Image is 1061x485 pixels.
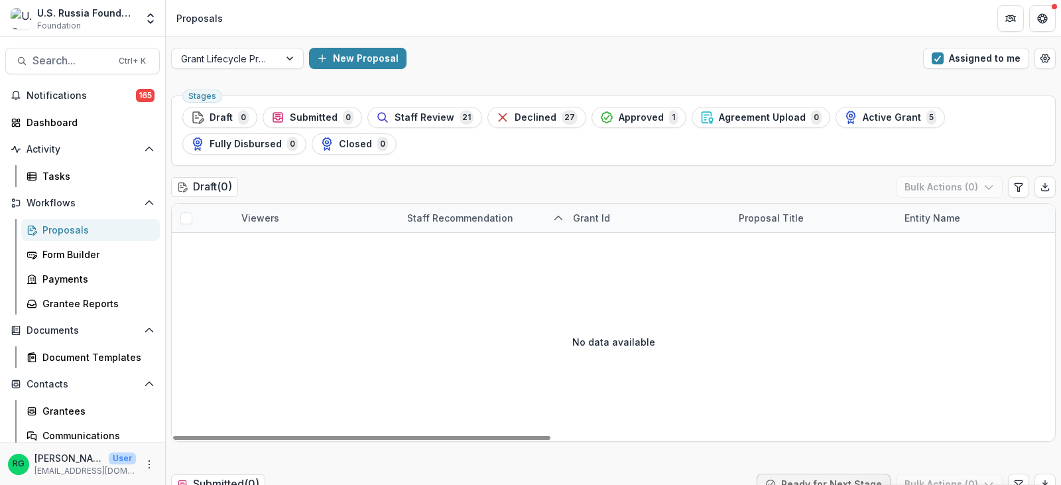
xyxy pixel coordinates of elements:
[238,110,249,125] span: 0
[5,320,160,341] button: Open Documents
[233,211,287,225] div: Viewers
[210,112,233,123] span: Draft
[210,139,282,150] span: Fully Disbursed
[1029,5,1056,32] button: Get Help
[487,107,586,128] button: Declined27
[692,107,830,128] button: Agreement Upload0
[312,133,397,155] button: Closed0
[42,247,149,261] div: Form Builder
[997,5,1024,32] button: Partners
[399,204,565,232] div: Staff Recommendation
[42,223,149,237] div: Proposals
[5,48,160,74] button: Search...
[5,111,160,133] a: Dashboard
[5,192,160,214] button: Open Workflows
[619,112,664,123] span: Approved
[188,92,216,101] span: Stages
[32,54,111,67] span: Search...
[565,211,618,225] div: Grant Id
[263,107,362,128] button: Submitted0
[176,11,223,25] div: Proposals
[669,110,678,125] span: 1
[27,90,136,102] span: Notifications
[42,169,149,183] div: Tasks
[42,272,149,286] div: Payments
[21,293,160,314] a: Grantee Reports
[13,460,25,468] div: Ruslan Garipov
[5,139,160,160] button: Open Activity
[5,374,160,395] button: Open Contacts
[287,137,298,151] span: 0
[37,20,81,32] span: Foundation
[182,133,306,155] button: Fully Disbursed0
[731,211,812,225] div: Proposal Title
[923,48,1029,69] button: Assigned to me
[171,177,238,196] h2: Draft ( 0 )
[171,9,228,28] nav: breadcrumb
[399,211,521,225] div: Staff Recommendation
[731,204,897,232] div: Proposal Title
[21,400,160,422] a: Grantees
[1008,176,1029,198] button: Edit table settings
[1034,176,1056,198] button: Export table data
[863,112,921,123] span: Active Grant
[109,452,136,464] p: User
[233,204,399,232] div: Viewers
[27,144,139,155] span: Activity
[136,89,155,102] span: 165
[141,5,160,32] button: Open entity switcher
[37,6,136,20] div: U.S. Russia Foundation
[34,465,136,477] p: [EMAIL_ADDRESS][DOMAIN_NAME]
[141,456,157,472] button: More
[27,379,139,390] span: Contacts
[116,54,149,68] div: Ctrl + K
[565,204,731,232] div: Grant Id
[11,8,32,29] img: U.S. Russia Foundation
[592,107,686,128] button: Approved1
[897,211,968,225] div: Entity Name
[21,243,160,265] a: Form Builder
[719,112,806,123] span: Agreement Upload
[290,112,338,123] span: Submitted
[42,350,149,364] div: Document Templates
[42,404,149,418] div: Grantees
[339,139,372,150] span: Closed
[896,176,1003,198] button: Bulk Actions (0)
[395,112,454,123] span: Staff Review
[21,425,160,447] a: Communications
[377,137,388,151] span: 0
[21,268,160,290] a: Payments
[42,429,149,443] div: Communications
[343,110,353,125] span: 0
[460,110,473,125] span: 21
[5,85,160,106] button: Notifications165
[811,110,822,125] span: 0
[27,115,149,129] div: Dashboard
[21,219,160,241] a: Proposals
[34,451,103,465] p: [PERSON_NAME]
[1034,48,1056,69] button: Open table manager
[926,110,936,125] span: 5
[182,107,257,128] button: Draft0
[21,346,160,368] a: Document Templates
[21,165,160,187] a: Tasks
[42,297,149,311] div: Grantee Reports
[572,335,655,349] p: No data available
[515,112,556,123] span: Declined
[27,325,139,336] span: Documents
[309,48,406,69] button: New Proposal
[27,198,139,209] span: Workflows
[553,213,564,224] svg: sorted ascending
[367,107,482,128] button: Staff Review21
[836,107,945,128] button: Active Grant5
[562,110,578,125] span: 27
